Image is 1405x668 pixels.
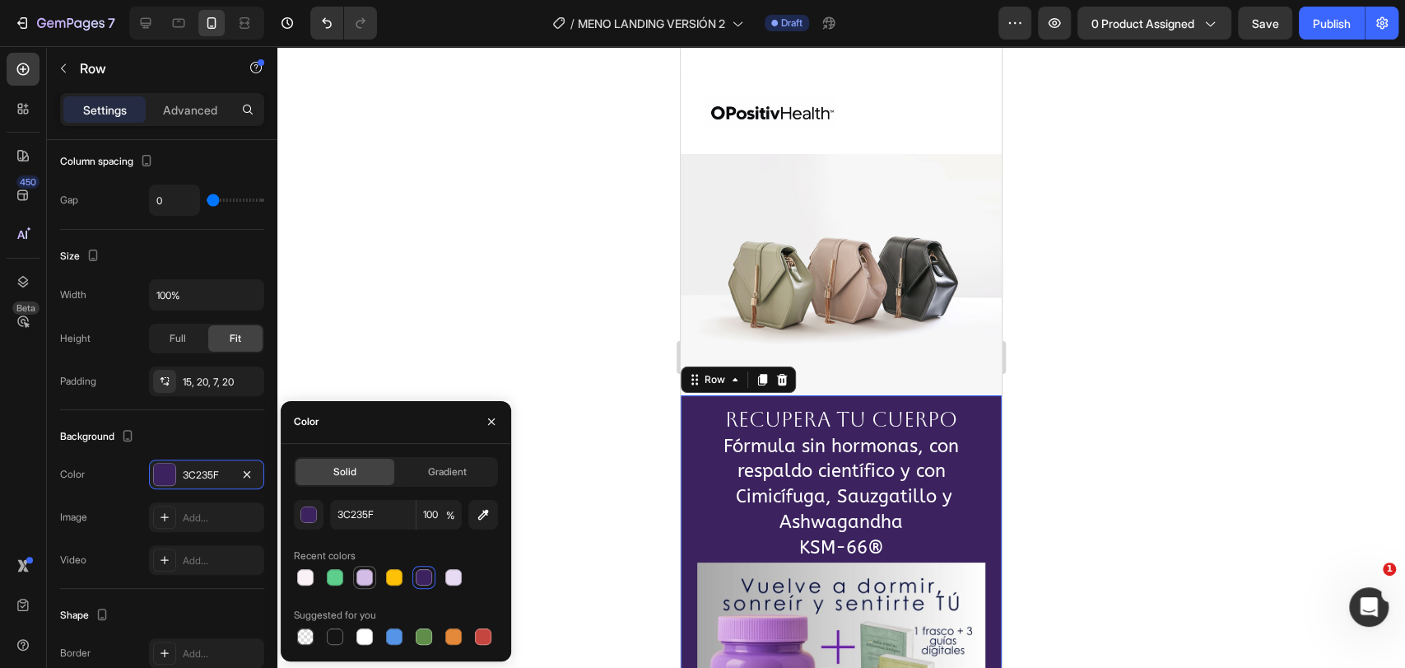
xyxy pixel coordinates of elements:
span: MENO LANDING VERSIÓN 2 [578,15,725,32]
button: 7 [7,7,123,40]
div: Shape [60,605,112,627]
div: Column spacing [60,151,156,173]
div: Height [60,331,91,346]
span: % [446,508,455,523]
div: Color [294,414,319,429]
div: Border [60,646,91,661]
span: Full [170,331,186,346]
div: Suggested for you [294,608,376,623]
button: 0 product assigned [1077,7,1231,40]
div: Add... [183,647,260,661]
span: Solid [333,465,356,479]
span: Gradient [428,465,467,479]
div: Width [60,287,86,302]
p: 7 [108,13,115,33]
div: Recent colors [294,549,356,563]
div: Row [21,326,48,341]
div: 450 [16,175,40,189]
div: Background [60,426,137,448]
div: 15, 20, 7, 20 [183,375,260,390]
div: Publish [1313,15,1351,32]
div: Add... [183,554,260,568]
div: 3C235F [183,468,230,483]
span: 1 [1383,563,1396,576]
div: Image [60,510,87,525]
span: / [570,15,575,32]
div: Color [60,467,85,482]
p: Row [80,58,220,78]
input: Auto [150,185,199,215]
div: Add... [183,511,260,526]
div: Beta [12,301,40,315]
p: Settings [83,101,127,119]
span: Save [1252,16,1279,30]
span: Draft [781,16,803,30]
span: Fit [230,331,241,346]
input: Eg: FFFFFF [330,500,416,530]
span: 0 product assigned [1091,15,1194,32]
button: Publish [1299,7,1365,40]
iframe: Intercom live chat [1349,587,1389,627]
div: Video [60,553,86,568]
div: Size [60,245,103,268]
button: Save [1238,7,1292,40]
div: Gap [60,193,78,208]
input: Auto [150,280,263,310]
div: Undo/Redo [310,7,377,40]
iframe: Design area [681,46,1002,668]
div: Padding [60,374,96,389]
p: Advanced [163,101,217,119]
